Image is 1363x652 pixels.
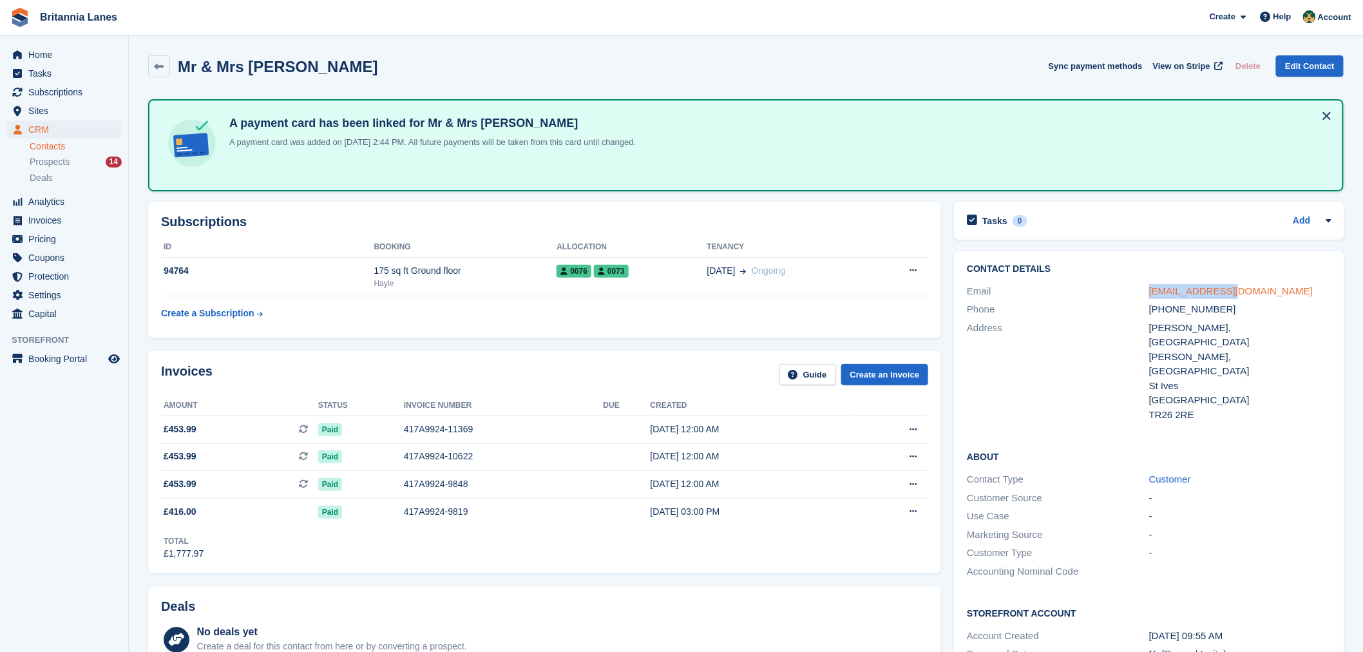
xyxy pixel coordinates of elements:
[6,350,122,368] a: menu
[164,477,196,491] span: £453.99
[982,215,1007,227] h2: Tasks
[28,46,106,64] span: Home
[28,120,106,139] span: CRM
[224,136,636,149] p: A payment card was added on [DATE] 2:44 PM. All future payments will be taken from this card unti...
[318,506,342,519] span: Paid
[374,264,557,278] div: 175 sq ft Ground floor
[1149,491,1331,506] div: -
[707,237,872,258] th: Tenancy
[967,629,1149,644] div: Account Created
[967,284,1149,299] div: Email
[651,477,851,491] div: [DATE] 12:00 AM
[6,102,122,120] a: menu
[1149,629,1331,644] div: [DATE] 09:55 AM
[165,116,219,170] img: card-linked-ebf98d0992dc2aeb22e95c0e3c79077019eb2392cfd83c6a337811c24bc77127.svg
[374,237,557,258] th: Booking
[1303,10,1316,23] img: Nathan Kellow
[651,423,851,436] div: [DATE] 12:00 AM
[30,171,122,185] a: Deals
[651,396,851,416] th: Created
[1149,509,1331,524] div: -
[28,64,106,82] span: Tasks
[651,505,851,519] div: [DATE] 03:00 PM
[1149,321,1331,379] div: [PERSON_NAME], [GEOGRAPHIC_DATA][PERSON_NAME], [GEOGRAPHIC_DATA]
[164,450,196,463] span: £453.99
[557,265,591,278] span: 0076
[30,172,53,184] span: Deals
[404,477,604,491] div: 417A9924-9848
[404,396,604,416] th: Invoice number
[318,396,404,416] th: Status
[1318,11,1351,24] span: Account
[30,155,122,169] a: Prospects 14
[106,157,122,168] div: 14
[1276,55,1344,77] a: Edit Contact
[707,264,736,278] span: [DATE]
[12,334,128,347] span: Storefront
[594,265,629,278] span: 0073
[164,547,204,561] div: £1,777.97
[6,230,122,248] a: menu
[161,599,195,614] h2: Deals
[404,505,604,519] div: 417A9924-9819
[967,606,1331,619] h2: Storefront Account
[779,364,836,385] a: Guide
[161,396,318,416] th: Amount
[6,64,122,82] a: menu
[1230,55,1266,77] button: Delete
[967,564,1149,579] div: Accounting Nominal Code
[967,472,1149,487] div: Contact Type
[6,305,122,323] a: menu
[967,264,1331,274] h2: Contact Details
[30,140,122,153] a: Contacts
[28,102,106,120] span: Sites
[1210,10,1235,23] span: Create
[164,505,196,519] span: £416.00
[6,211,122,229] a: menu
[1149,285,1313,296] a: [EMAIL_ADDRESS][DOMAIN_NAME]
[1149,528,1331,542] div: -
[1149,379,1331,394] div: St Ives
[557,237,707,258] th: Allocation
[161,307,254,320] div: Create a Subscription
[28,230,106,248] span: Pricing
[318,423,342,436] span: Paid
[6,46,122,64] a: menu
[28,83,106,101] span: Subscriptions
[10,8,30,27] img: stora-icon-8386f47178a22dfd0bd8f6a31ec36ba5ce8667c1dd55bd0f319d3a0aa187defe.svg
[1149,302,1331,317] div: [PHONE_NUMBER]
[6,120,122,139] a: menu
[35,6,122,28] a: Britannia Lanes
[178,58,378,75] h2: Mr & Mrs [PERSON_NAME]
[404,423,604,436] div: 417A9924-11369
[161,237,374,258] th: ID
[6,83,122,101] a: menu
[28,286,106,304] span: Settings
[967,302,1149,317] div: Phone
[6,249,122,267] a: menu
[404,450,604,463] div: 417A9924-10622
[752,265,786,276] span: Ongoing
[28,193,106,211] span: Analytics
[1149,546,1331,561] div: -
[967,450,1331,463] h2: About
[197,624,467,640] div: No deals yet
[224,116,636,131] h4: A payment card has been linked for Mr & Mrs [PERSON_NAME]
[374,278,557,289] div: Hayle
[28,350,106,368] span: Booking Portal
[28,267,106,285] span: Protection
[1149,474,1191,484] a: Customer
[318,450,342,463] span: Paid
[1153,60,1210,73] span: View on Stripe
[164,423,196,436] span: £453.99
[164,535,204,547] div: Total
[967,509,1149,524] div: Use Case
[841,364,929,385] a: Create an Invoice
[1273,10,1292,23] span: Help
[967,321,1149,423] div: Address
[967,491,1149,506] div: Customer Source
[967,528,1149,542] div: Marketing Source
[604,396,651,416] th: Due
[1293,214,1310,229] a: Add
[30,156,70,168] span: Prospects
